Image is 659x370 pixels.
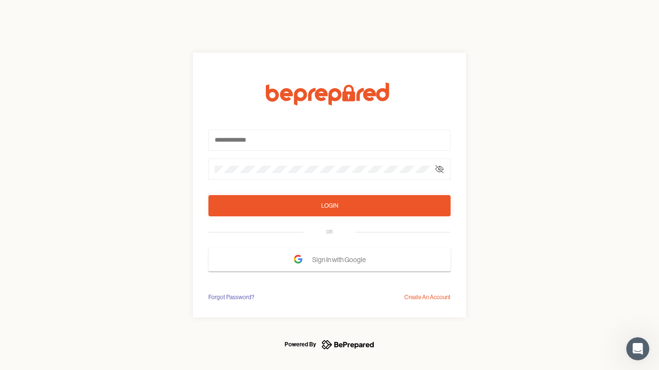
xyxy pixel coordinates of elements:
span: Sign In with Google [312,251,371,268]
div: Create An Account [404,292,451,302]
div: Powered By [285,339,316,350]
div: Forgot Password? [208,292,254,302]
div: Login [321,201,338,211]
button: Login [208,195,451,216]
div: OR [326,228,333,236]
button: Sign In with Google [208,248,451,271]
iframe: Intercom live chat [626,337,649,360]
